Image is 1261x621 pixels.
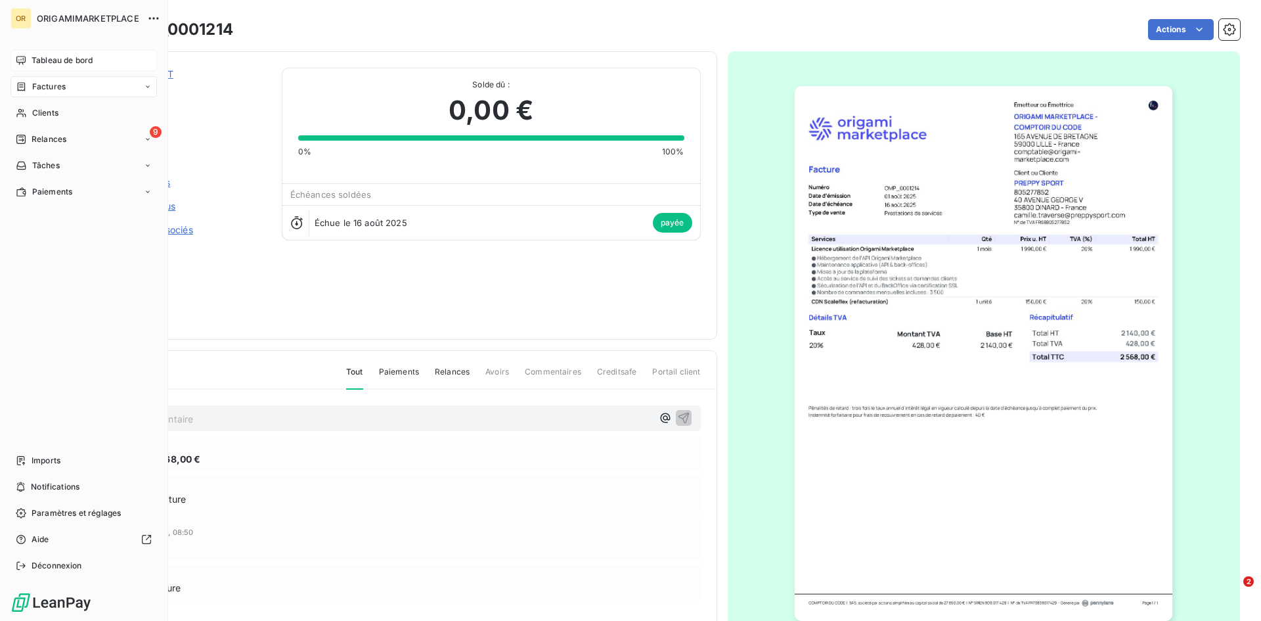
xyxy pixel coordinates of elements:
span: preppysport [103,83,266,94]
span: payée [653,213,692,233]
span: Solde dû : [298,79,684,91]
a: Clients [11,103,157,124]
span: Aide [32,534,49,545]
a: 9Relances [11,129,157,150]
span: 9 [150,126,162,138]
div: OR [11,8,32,29]
span: 0,00 € [449,91,533,130]
span: Tâches [32,160,60,172]
h3: OMP_0001214 [123,18,233,41]
iframe: Intercom live chat [1216,576,1248,608]
span: Tableau de bord [32,55,93,66]
span: Notifications [31,481,79,493]
a: Factures [11,76,157,97]
a: Tâches [11,155,157,176]
span: ORIGAMIMARKETPLACE [37,13,139,24]
span: Échéances soldées [290,189,372,200]
img: invoice_thumbnail [795,86,1172,621]
a: Imports [11,450,157,471]
span: Factures [32,81,66,93]
span: Paiements [32,186,72,198]
img: Logo LeanPay [11,592,92,613]
span: 100% [662,146,684,158]
span: 2 [1243,576,1254,587]
a: Paramètres et réglages [11,503,157,524]
a: Tableau de bord [11,50,157,71]
span: 0% [298,146,311,158]
a: Aide [11,529,157,550]
span: Clients [32,107,58,119]
a: Paiements [11,181,157,202]
span: Portail client [652,366,700,388]
span: Tout [346,366,363,390]
span: Commentaires [525,366,581,388]
span: Paramètres et réglages [32,507,121,519]
span: Paiements [379,366,419,388]
span: Avoirs [485,366,509,388]
span: Relances [435,366,470,388]
span: Imports [32,455,60,467]
span: Déconnexion [32,560,82,572]
span: Creditsafe [597,366,637,388]
span: Échue le 16 août 2025 [315,218,407,228]
span: Relances [32,133,66,145]
span: 2 568,00 € [150,452,201,466]
button: Actions [1148,19,1214,40]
